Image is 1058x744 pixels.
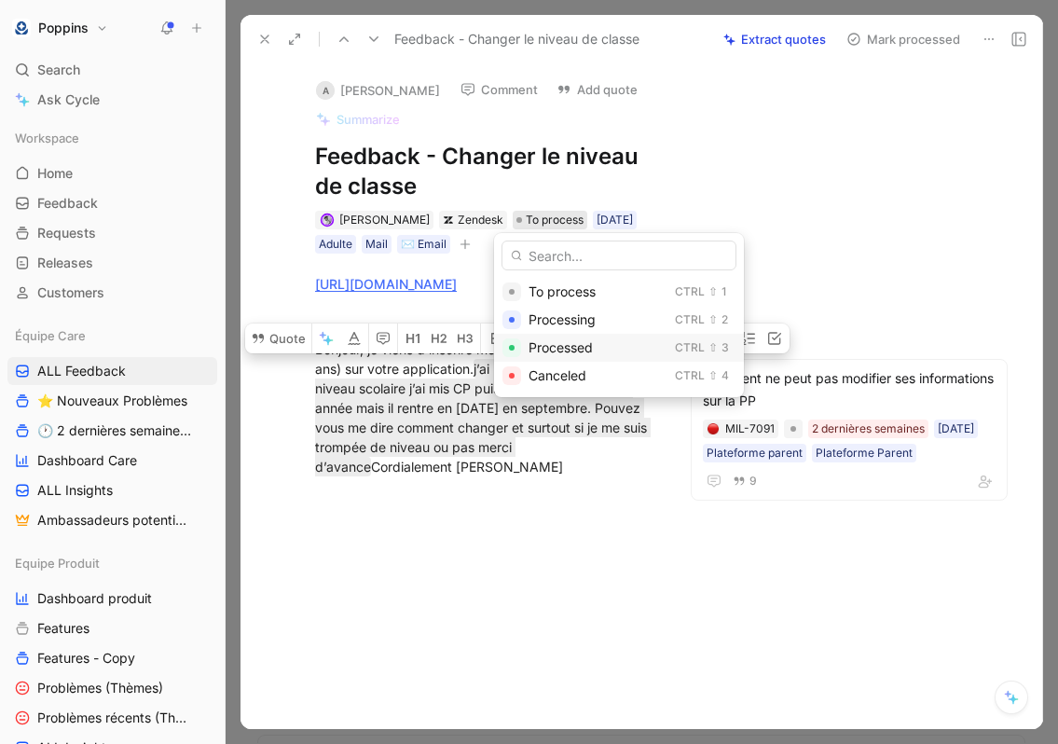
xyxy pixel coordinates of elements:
[708,338,718,357] div: ⇧
[529,311,596,327] span: Processing
[675,366,705,385] div: Ctrl
[721,282,727,301] div: 1
[502,241,736,270] input: Search...
[721,366,729,385] div: 4
[708,282,718,301] div: ⇧
[675,310,705,329] div: Ctrl
[529,339,593,355] span: Processed
[529,367,586,383] span: Canceled
[708,310,718,329] div: ⇧
[721,338,729,357] div: 3
[529,283,596,299] span: To process
[675,282,705,301] div: Ctrl
[708,366,718,385] div: ⇧
[721,310,728,329] div: 2
[675,338,705,357] div: Ctrl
